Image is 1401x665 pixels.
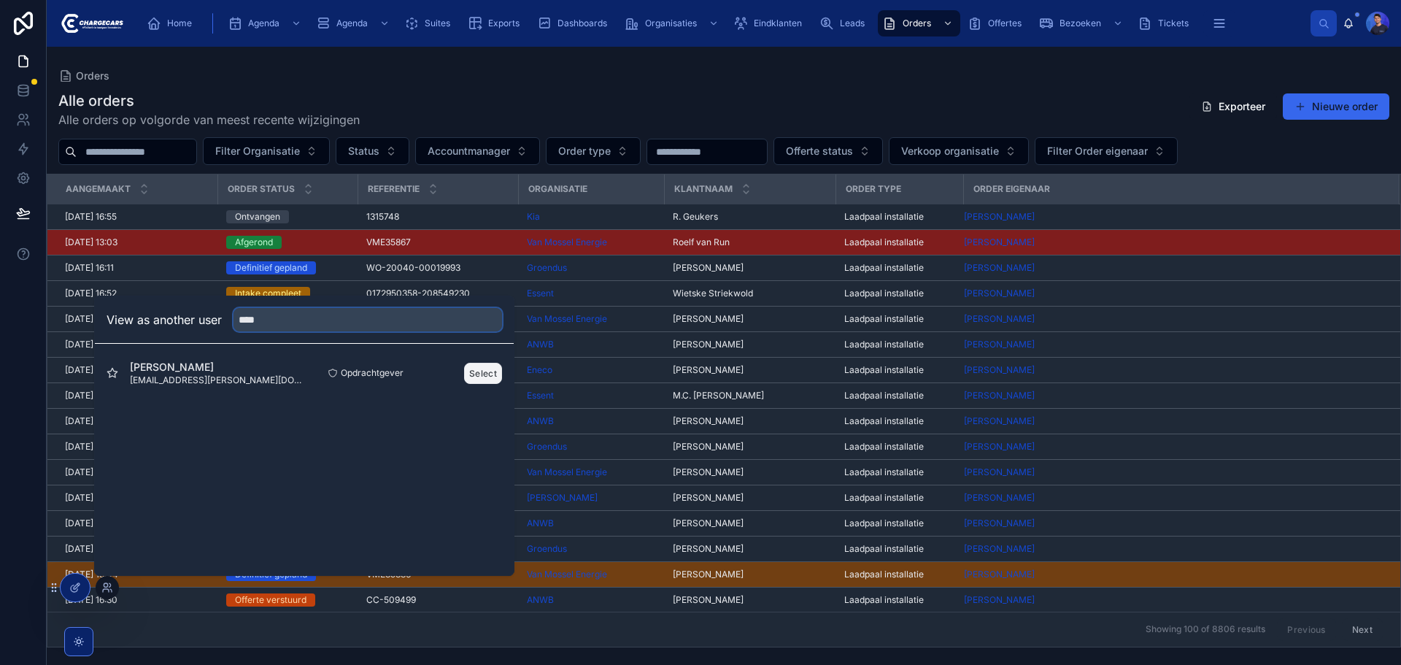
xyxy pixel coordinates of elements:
a: Van Mossel Energie [527,237,655,248]
a: [PERSON_NAME] [673,492,827,504]
span: Status [348,144,379,158]
a: [PERSON_NAME] [964,390,1381,401]
a: VME35867 [366,237,509,248]
a: [PERSON_NAME] [964,543,1035,555]
a: [PERSON_NAME] [673,518,827,529]
a: [PERSON_NAME] [964,594,1035,606]
a: Eneco [527,364,552,376]
a: Afgerond [226,236,349,249]
a: [DATE] 13:03 [65,237,209,248]
img: App logo [58,12,123,35]
span: Van Mossel Energie [527,237,607,248]
a: Essent [527,390,554,401]
span: Groendus [527,441,567,453]
button: Select Button [773,137,883,165]
a: Laadpaal installatie [844,543,954,555]
a: Wietske Striekwold [673,288,827,299]
span: Order status [228,183,295,195]
a: [DATE] 15:24 [65,364,209,376]
a: Van Mossel Energie [527,466,655,478]
a: Orders [58,69,109,83]
button: Select Button [1035,137,1178,165]
span: [DATE] 16:44 [65,339,118,350]
a: Organisaties [620,10,726,36]
span: [PERSON_NAME] [673,339,744,350]
span: [PERSON_NAME] [964,288,1035,299]
span: VME35867 [366,237,411,248]
span: [DATE] 16:30 [65,594,117,606]
span: WO-20040-00019993 [366,262,460,274]
a: Exports [463,10,530,36]
a: Laadpaal installatie [844,288,954,299]
a: [PERSON_NAME] [673,415,827,427]
span: Opdrachtgever [341,367,404,379]
a: M.C. [PERSON_NAME] [673,390,827,401]
a: [DATE] 19:21 [65,492,209,504]
button: Select [464,363,502,384]
a: [DATE] 13:51 [65,390,209,401]
a: Orders [878,10,960,36]
span: [DATE] 13:51 [65,390,115,401]
span: Laadpaal installatie [844,364,924,376]
span: ANWB [527,339,554,350]
a: CC-509499 [366,594,509,606]
div: Afgerond [235,236,273,249]
a: [PERSON_NAME] [673,594,827,606]
button: Next [1342,618,1383,641]
button: Select Button [546,137,641,165]
span: [PERSON_NAME] [527,492,598,504]
a: [DATE] 16:30 [65,594,209,606]
span: Referentie [368,183,420,195]
button: Select Button [336,137,409,165]
a: Laadpaal installatie [844,364,954,376]
a: [PERSON_NAME] [964,415,1035,427]
a: Van Mossel Energie [527,313,607,325]
span: Order eigenaar [973,183,1050,195]
a: ANWB [527,518,554,529]
a: ANWB [527,594,554,606]
span: Essent [527,288,554,299]
a: [PERSON_NAME] [964,466,1381,478]
span: Laadpaal installatie [844,569,924,580]
span: Showing 100 of 8806 results [1146,624,1265,636]
a: [PERSON_NAME] [673,339,827,350]
a: 0172950358-208549230 [366,288,509,299]
a: Bezoeken [1035,10,1130,36]
span: Kia [527,211,540,223]
span: Offertes [988,18,1022,29]
a: [DATE] 18:44 [65,569,209,580]
span: [EMAIL_ADDRESS][PERSON_NAME][DOMAIN_NAME] [130,374,304,386]
span: [PERSON_NAME] [964,569,1035,580]
a: [PERSON_NAME] [673,313,827,325]
a: Home [142,10,202,36]
a: [PERSON_NAME] [673,466,827,478]
a: WO-20040-00019993 [366,262,509,274]
button: Select Button [889,137,1029,165]
a: [PERSON_NAME] [964,211,1035,223]
a: [PERSON_NAME] [964,339,1035,350]
span: Wietske Striekwold [673,288,753,299]
a: [PERSON_NAME] [527,492,655,504]
a: [PERSON_NAME] [964,569,1381,580]
a: ANWB [527,415,655,427]
div: Intake compleet [235,287,301,300]
span: Laadpaal installatie [844,288,924,299]
a: Essent [527,288,655,299]
a: Eneco [527,364,655,376]
span: Laadpaal installatie [844,518,924,529]
span: [PERSON_NAME] [964,492,1035,504]
span: [DATE] 12:55 [65,313,117,325]
span: Laadpaal installatie [844,441,924,453]
a: Definitief gepland [226,261,349,274]
span: Agenda [336,18,368,29]
a: [PERSON_NAME] [964,466,1035,478]
a: Offertes [963,10,1032,36]
span: [DATE] 13:03 [65,237,117,248]
a: Groendus [527,262,567,274]
a: Laadpaal installatie [844,492,954,504]
span: [DATE] 16:36 [65,518,117,529]
a: [PERSON_NAME] [964,288,1381,299]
